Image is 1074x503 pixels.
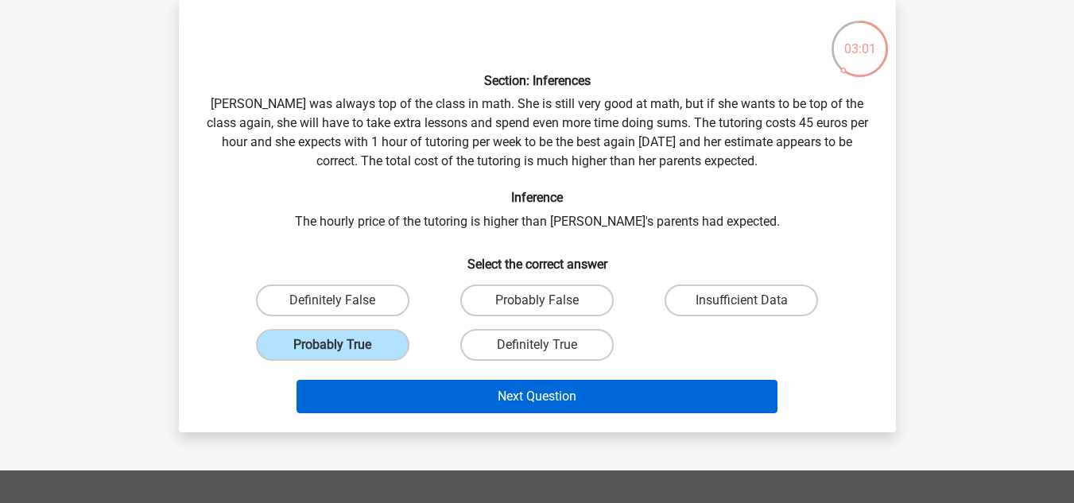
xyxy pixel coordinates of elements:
[204,244,870,272] h6: Select the correct answer
[460,284,614,316] label: Probably False
[185,13,890,420] div: [PERSON_NAME] was always top of the class in math. She is still very good at math, but if she wan...
[460,329,614,361] label: Definitely True
[204,73,870,88] h6: Section: Inferences
[256,284,409,316] label: Definitely False
[297,380,777,413] button: Next Question
[830,19,890,59] div: 03:01
[204,190,870,205] h6: Inference
[665,284,818,316] label: Insufficient Data
[256,329,409,361] label: Probably True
